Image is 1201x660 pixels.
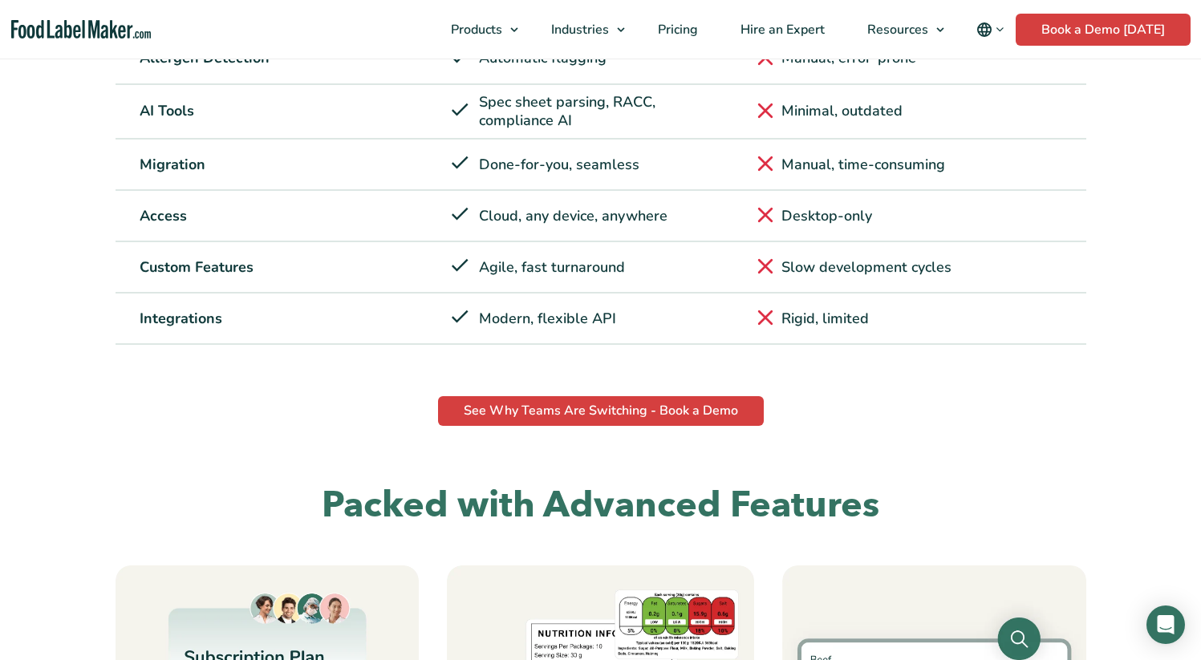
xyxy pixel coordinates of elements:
span: Modern, flexible API [479,310,616,328]
span: Manual, time-consuming [781,156,945,174]
a: See Why Teams Are Switching - Book a Demo [438,396,764,426]
a: Food Label Maker homepage [11,20,151,38]
span: Industries [546,21,611,38]
span: Done-for-you, seamless [479,156,639,174]
a: Book a Demo [DATE] [1016,14,1191,46]
span: Migration [140,156,205,174]
button: Change language [965,14,1016,46]
span: Rigid, limited [781,310,869,328]
span: Agile, fast turnaround [479,258,625,277]
span: Minimal, outdated [781,102,903,120]
span: Slow development cycles [781,258,951,277]
span: Integrations [140,310,222,328]
div: Open Intercom Messenger [1146,605,1185,644]
span: Access [140,207,187,225]
span: Spec sheet parsing, RACC, compliance AI [479,93,726,131]
span: Resources [862,21,930,38]
span: Pricing [653,21,700,38]
span: Desktop-only [781,207,872,225]
span: Hire an Expert [736,21,826,38]
span: Cloud, any device, anywhere [479,207,667,225]
h2: Packed with Advanced Features [116,484,1086,527]
span: AI Tools [140,102,194,120]
span: Custom Features [140,258,254,277]
span: Products [446,21,504,38]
